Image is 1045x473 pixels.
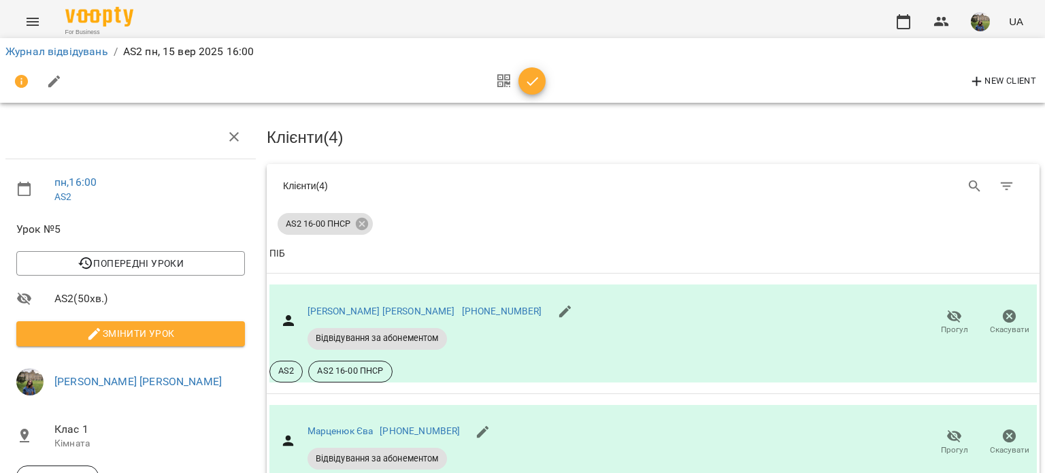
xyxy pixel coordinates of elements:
li: / [114,44,118,60]
span: Змінити урок [27,325,234,342]
span: Клас 1 [54,421,245,438]
span: AS2 16-00 ПНСР [309,365,391,377]
span: Відвідування за абонементом [308,453,447,465]
div: ПІБ [269,246,285,262]
span: Прогул [941,444,968,456]
button: Скасувати [982,423,1037,461]
span: Прогул [941,324,968,336]
div: Sort [269,246,285,262]
button: Search [959,170,991,203]
a: [PHONE_NUMBER] [380,425,460,436]
span: Попередні уроки [27,255,234,272]
button: Menu [16,5,49,38]
span: ПІБ [269,246,1037,262]
img: f01d4343db5c932fedd74e1c54090270.jpg [971,12,990,31]
button: Скасувати [982,304,1037,342]
a: [PERSON_NAME] [PERSON_NAME] [54,375,222,388]
nav: breadcrumb [5,44,1040,60]
a: AS2 [54,191,71,202]
p: AS2 пн, 15 вер 2025 16:00 [123,44,254,60]
span: For Business [65,28,133,37]
span: Скасувати [990,324,1029,336]
div: AS2 16-00 ПНСР [278,213,373,235]
div: Table Toolbar [267,164,1040,208]
img: Voopty Logo [65,7,133,27]
button: Прогул [927,423,982,461]
h3: Клієнти ( 4 ) [267,129,1040,146]
span: AS2 ( 50 хв. ) [54,291,245,307]
span: AS2 16-00 ПНСР [278,218,359,230]
span: New Client [969,74,1036,90]
a: [PERSON_NAME] [PERSON_NAME] [308,306,455,316]
a: [PHONE_NUMBER] [462,306,542,316]
a: Марценюк Єва [308,425,374,436]
div: Клієнти ( 4 ) [283,179,643,193]
button: UA [1003,9,1029,34]
span: AS2 [270,365,302,377]
img: f01d4343db5c932fedd74e1c54090270.jpg [16,368,44,395]
button: Попередні уроки [16,251,245,276]
span: Скасувати [990,444,1029,456]
span: UA [1009,14,1023,29]
button: New Client [965,71,1040,93]
a: пн , 16:00 [54,176,97,189]
span: Відвідування за абонементом [308,332,447,344]
button: Прогул [927,304,982,342]
button: Змінити урок [16,321,245,346]
button: Фільтр [991,170,1023,203]
a: Журнал відвідувань [5,45,108,58]
p: Кімната [54,437,245,451]
span: Урок №5 [16,221,245,238]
